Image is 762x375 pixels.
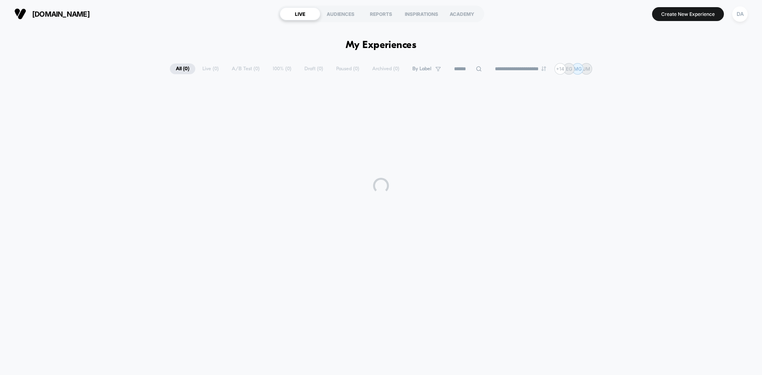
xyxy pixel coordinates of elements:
img: Visually logo [14,8,26,20]
span: [DOMAIN_NAME] [32,10,90,18]
button: DA [730,6,750,22]
button: [DOMAIN_NAME] [12,8,92,20]
img: end [541,66,546,71]
p: JM [583,66,590,72]
div: DA [732,6,748,22]
div: REPORTS [361,8,401,20]
div: AUDIENCES [320,8,361,20]
span: All ( 0 ) [170,63,195,74]
div: INSPIRATIONS [401,8,442,20]
button: Create New Experience [652,7,724,21]
h1: My Experiences [346,40,417,51]
div: LIVE [280,8,320,20]
div: ACADEMY [442,8,482,20]
p: MG [574,66,582,72]
div: + 14 [554,63,566,75]
p: EG [566,66,572,72]
span: By Label [412,66,431,72]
